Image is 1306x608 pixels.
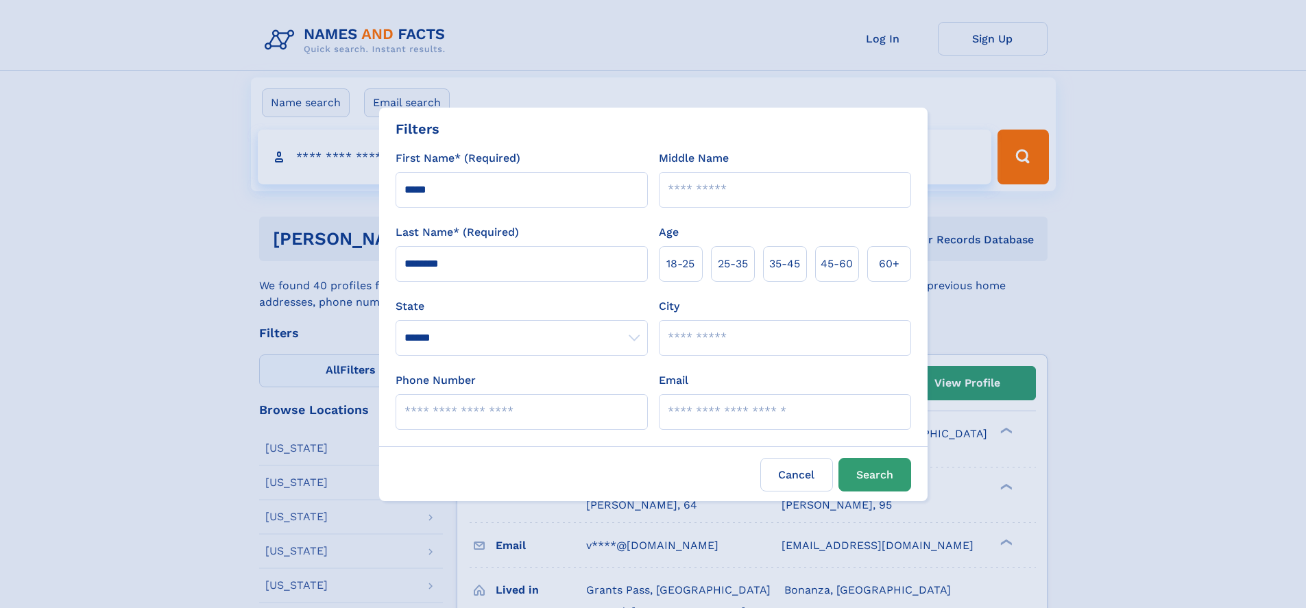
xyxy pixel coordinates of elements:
[879,256,899,272] span: 60+
[666,256,694,272] span: 18‑25
[659,224,679,241] label: Age
[659,150,729,167] label: Middle Name
[760,458,833,491] label: Cancel
[396,224,519,241] label: Last Name* (Required)
[396,298,648,315] label: State
[659,372,688,389] label: Email
[769,256,800,272] span: 35‑45
[396,150,520,167] label: First Name* (Required)
[821,256,853,272] span: 45‑60
[718,256,748,272] span: 25‑35
[396,119,439,139] div: Filters
[838,458,911,491] button: Search
[659,298,679,315] label: City
[396,372,476,389] label: Phone Number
